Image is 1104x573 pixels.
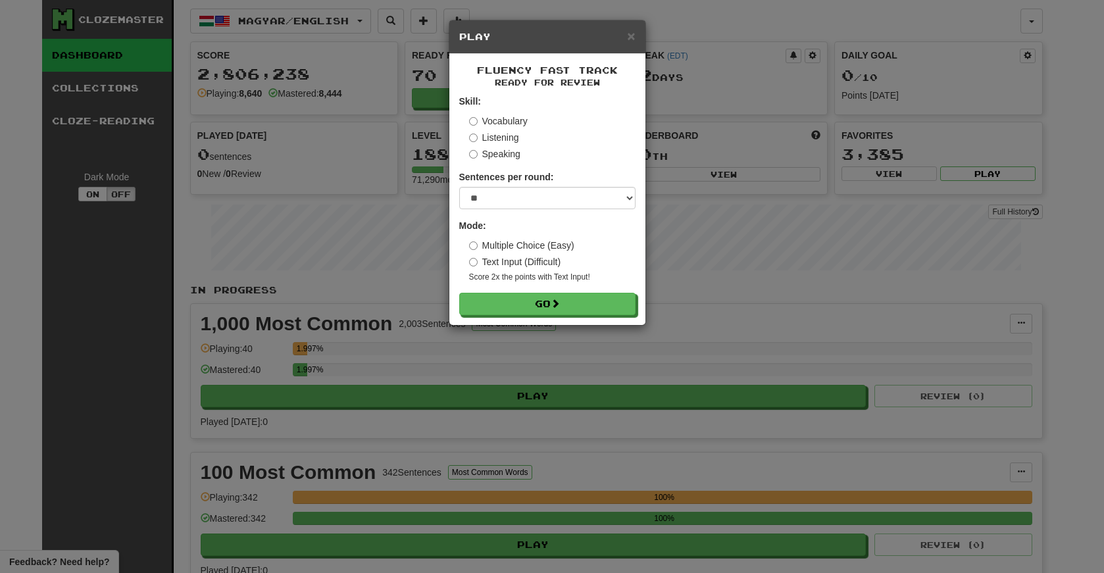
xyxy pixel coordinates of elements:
label: Sentences per round: [459,170,554,184]
strong: Skill: [459,96,481,107]
label: Listening [469,131,519,144]
input: Text Input (Difficult) [469,258,478,266]
strong: Mode: [459,220,486,231]
label: Speaking [469,147,520,161]
span: Fluency Fast Track [477,64,618,76]
span: × [627,28,635,43]
h5: Play [459,30,636,43]
input: Vocabulary [469,117,478,126]
button: Go [459,293,636,315]
label: Multiple Choice (Easy) [469,239,574,252]
input: Listening [469,134,478,142]
input: Speaking [469,150,478,159]
input: Multiple Choice (Easy) [469,241,478,250]
label: Vocabulary [469,114,528,128]
button: Close [627,29,635,43]
small: Ready for Review [459,77,636,88]
small: Score 2x the points with Text Input ! [469,272,636,283]
label: Text Input (Difficult) [469,255,561,268]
